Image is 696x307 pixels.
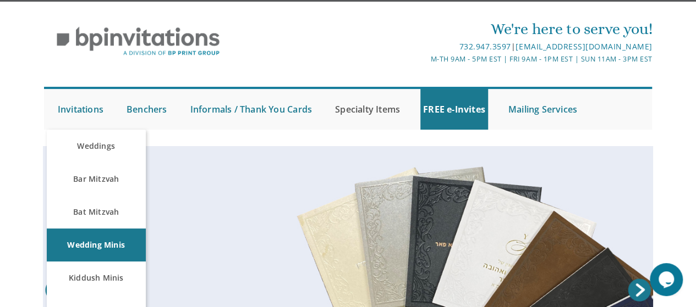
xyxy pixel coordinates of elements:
[516,41,652,52] a: [EMAIL_ADDRESS][DOMAIN_NAME]
[459,41,511,52] a: 732.947.3597
[124,89,170,130] a: Benchers
[47,261,146,294] a: Kiddush Minis
[650,263,685,296] iframe: chat widget
[47,196,146,228] a: Bat Mitzvah
[47,228,146,261] a: Wedding Minis
[188,89,315,130] a: Informals / Thank You Cards
[420,89,488,130] a: FREE e-Invites
[247,53,652,65] div: M-Th 9am - 5pm EST | Fri 9am - 1pm EST | Sun 11am - 3pm EST
[332,89,403,130] a: Specialty Items
[626,276,653,304] a: Next
[506,89,580,130] a: Mailing Services
[43,276,70,304] a: Prev
[247,18,652,40] div: We're here to serve you!
[44,19,233,64] img: BP Invitation Loft
[247,40,652,53] div: |
[47,130,146,163] a: Weddings
[55,89,106,130] a: Invitations
[47,163,146,196] a: Bar Mitzvah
